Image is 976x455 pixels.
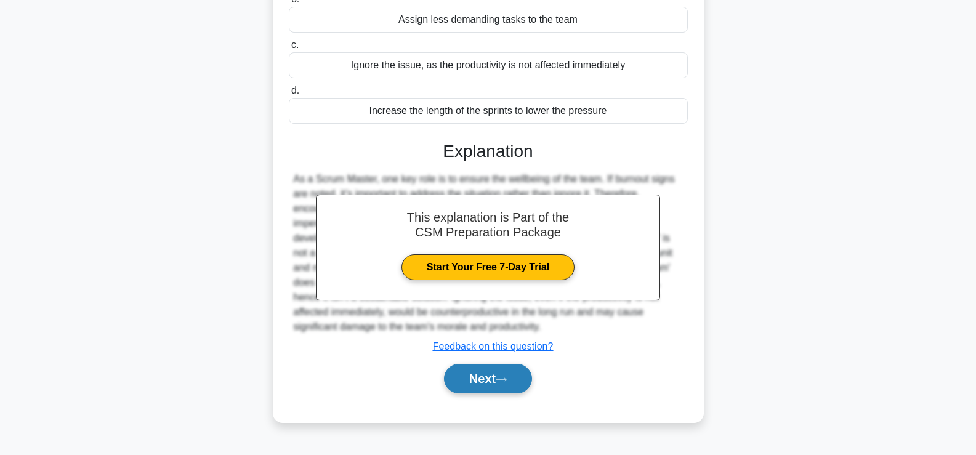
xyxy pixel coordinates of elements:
[433,341,554,352] a: Feedback on this question?
[401,254,575,280] a: Start Your Free 7-Day Trial
[291,39,299,50] span: c.
[289,98,688,124] div: Increase the length of the sprints to lower the pressure
[289,52,688,78] div: Ignore the issue, as the productivity is not affected immediately
[291,85,299,95] span: d.
[294,172,683,334] div: As a Scrum Master, one key role is to ensure the wellbeing of the team. If burnout signs are note...
[289,7,688,33] div: Assign less demanding tasks to the team
[444,364,532,393] button: Next
[296,141,680,162] h3: Explanation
